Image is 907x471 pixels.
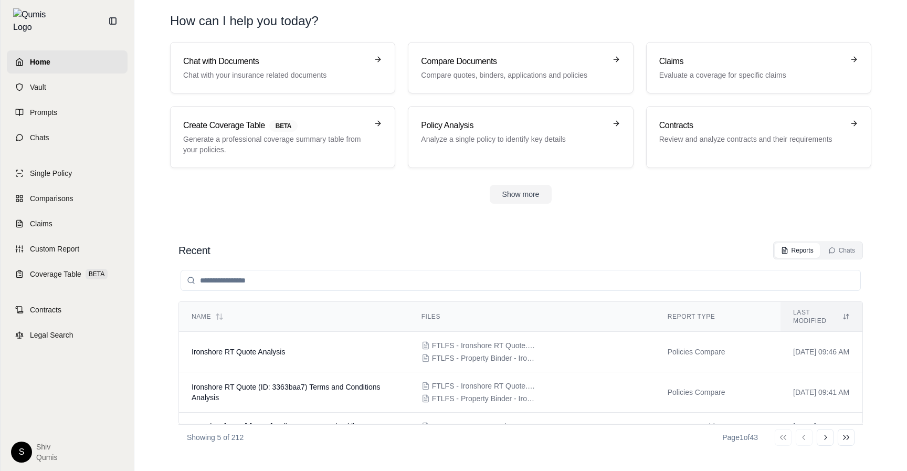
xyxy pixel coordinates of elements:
[655,413,781,441] td: Coverage Table
[655,372,781,413] td: Policies Compare
[7,50,128,74] a: Home
[7,237,128,260] a: Custom Report
[30,269,81,279] span: Coverage Table
[655,302,781,332] th: Report Type
[30,57,50,67] span: Home
[170,42,395,93] a: Chat with DocumentsChat with your insurance related documents
[421,119,605,132] h3: Policy Analysis
[432,393,537,404] span: FTLFS - Property Binder - Ironshore ($2.5M po $25M Primary)-1.pdf
[86,269,108,279] span: BETA
[775,243,820,258] button: Reports
[646,106,871,168] a: ContractsReview and analyze contracts and their requirements
[659,70,843,80] p: Evaluate a coverage for specific claims
[30,107,57,118] span: Prompts
[655,332,781,372] td: Policies Compare
[7,101,128,124] a: Prompts
[490,185,552,204] button: Show more
[646,42,871,93] a: ClaimsEvaluate a coverage for specific claims
[192,422,360,431] span: Travelers 2025-2026 Policy Coverage Checklist
[183,119,367,132] h3: Create Coverage Table
[30,244,79,254] span: Custom Report
[421,55,605,68] h3: Compare Documents
[7,298,128,321] a: Contracts
[409,302,655,332] th: Files
[432,353,537,363] span: FTLFS - Property Binder - Ironshore ($2.5M po $25M Primary)-1.pdf
[432,421,537,432] span: 04012025 CA-S Travelers 25-26 Policy.pdf
[408,106,633,168] a: Policy AnalysisAnalyze a single policy to identify key details
[822,243,861,258] button: Chats
[793,308,850,325] div: Last modified
[828,246,855,255] div: Chats
[30,305,61,315] span: Contracts
[30,132,49,143] span: Chats
[183,134,367,155] p: Generate a professional coverage summary table from your policies.
[170,106,395,168] a: Create Coverage TableBETAGenerate a professional coverage summary table from your policies.
[192,383,381,402] span: Ironshore RT Quote (ID: 3363baa7) Terms and Conditions Analysis
[269,120,298,132] span: BETA
[781,372,862,413] td: [DATE] 09:41 AM
[659,119,843,132] h3: Contracts
[432,381,537,391] span: FTLFS - Ironshore RT Quote.pdf
[7,212,128,235] a: Claims
[722,432,758,443] div: Page 1 of 43
[781,246,814,255] div: Reports
[659,134,843,144] p: Review and analyze contracts and their requirements
[30,168,72,179] span: Single Policy
[408,42,633,93] a: Compare DocumentsCompare quotes, binders, applications and policies
[7,126,128,149] a: Chats
[30,193,73,204] span: Comparisons
[183,70,367,80] p: Chat with your insurance related documents
[13,8,52,34] img: Qumis Logo
[781,332,862,372] td: [DATE] 09:46 AM
[421,134,605,144] p: Analyze a single policy to identify key details
[421,70,605,80] p: Compare quotes, binders, applications and policies
[30,330,73,340] span: Legal Search
[7,187,128,210] a: Comparisons
[7,76,128,99] a: Vault
[104,13,121,29] button: Collapse sidebar
[30,82,46,92] span: Vault
[187,432,244,443] p: Showing 5 of 212
[432,340,537,351] span: FTLFS - Ironshore RT Quote.pdf
[183,55,367,68] h3: Chat with Documents
[36,442,57,452] span: Shiv
[7,323,128,347] a: Legal Search
[178,243,210,258] h2: Recent
[7,263,128,286] a: Coverage TableBETA
[7,162,128,185] a: Single Policy
[192,348,285,356] span: Ironshore RT Quote Analysis
[781,413,862,441] td: [DATE] 04:23 PM
[30,218,52,229] span: Claims
[11,442,32,463] div: S
[36,452,57,463] span: Qumis
[192,312,396,321] div: Name
[170,13,319,29] h1: How can I help you today?
[659,55,843,68] h3: Claims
